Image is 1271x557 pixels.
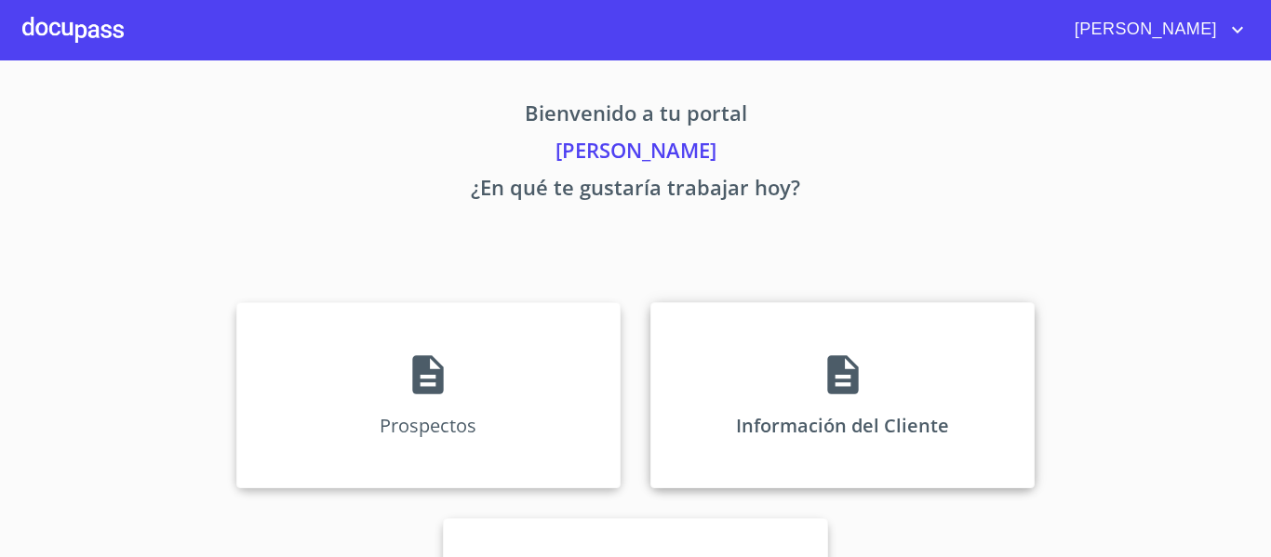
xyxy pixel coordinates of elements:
[1061,15,1226,45] span: [PERSON_NAME]
[62,98,1209,135] p: Bienvenido a tu portal
[62,172,1209,209] p: ¿En qué te gustaría trabajar hoy?
[736,413,949,438] p: Información del Cliente
[1061,15,1249,45] button: account of current user
[380,413,476,438] p: Prospectos
[62,135,1209,172] p: [PERSON_NAME]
